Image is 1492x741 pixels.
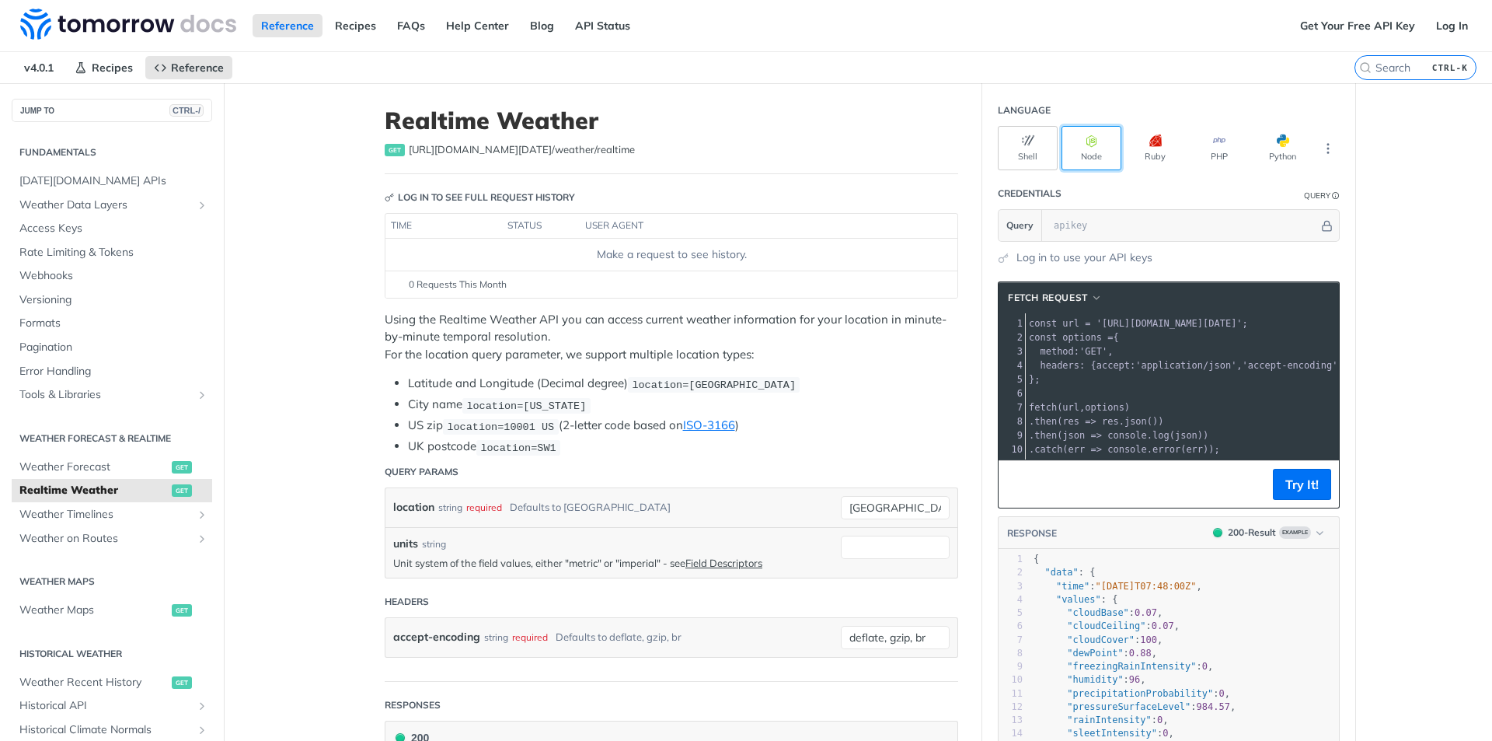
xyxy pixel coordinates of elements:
div: 13 [999,714,1023,727]
span: : , [1034,620,1180,631]
span: : , [1034,661,1213,672]
span: : , [1034,674,1146,685]
div: Defaults to deflate, gzip, br [556,626,682,648]
th: status [502,214,580,239]
span: headers [1040,360,1079,371]
span: : { [1034,567,1096,578]
div: 5 [999,606,1023,620]
span: : , [1034,634,1163,645]
svg: Search [1359,61,1372,74]
a: [DATE][DOMAIN_NAME] APIs [12,170,212,193]
button: Hide [1319,218,1335,233]
span: 0 [1202,661,1208,672]
button: Query [999,210,1042,241]
a: Realtime Weatherget [12,479,212,502]
li: UK postcode [408,438,958,456]
span: : , [1034,715,1169,725]
a: Reference [145,56,232,79]
span: "dewPoint" [1067,648,1123,659]
span: "[DATE]T07:48:00Z" [1096,581,1197,592]
li: US zip (2-letter code based on ) [408,417,958,435]
span: "cloudCeiling" [1067,620,1145,631]
span: res [1102,416,1119,427]
a: Reference [253,14,322,37]
span: Error Handling [19,364,208,379]
span: ; [1029,318,1248,329]
a: API Status [566,14,639,37]
a: Versioning [12,288,212,312]
span: log [1152,430,1170,441]
img: Tomorrow.io Weather API Docs [20,9,236,40]
a: FAQs [389,14,434,37]
a: Historical APIShow subpages for Historical API [12,694,212,718]
span: Recipes [92,61,133,75]
span: ( , ) [1029,402,1130,413]
span: => [1085,416,1096,427]
span: "rainIntensity" [1067,715,1151,725]
button: Show subpages for Historical API [196,700,208,712]
button: PHP [1189,126,1249,170]
button: Show subpages for Weather on Routes [196,533,208,545]
a: Field Descriptors [685,557,762,569]
button: RESPONSE [1006,526,1058,541]
a: Rate Limiting & Tokens [12,241,212,264]
span: 0 [1163,728,1168,739]
a: Weather Data LayersShow subpages for Weather Data Layers [12,194,212,217]
span: Example [1279,526,1311,539]
div: Make a request to see history. [392,246,951,263]
span: Reference [171,61,224,75]
span: : , [1034,701,1236,712]
span: "freezingRainIntensity" [1067,661,1196,672]
button: Show subpages for Tools & Libraries [196,389,208,401]
span: get [172,484,192,497]
span: "cloudCover" [1067,634,1135,645]
span: location=10001 US [447,421,554,432]
span: const [1029,332,1057,343]
button: Try It! [1273,469,1331,500]
div: 11 [999,687,1023,701]
div: 2 [999,330,1025,344]
span: "sleetIntensity" [1067,728,1157,739]
h2: Weather Maps [12,575,212,589]
span: Weather Recent History [19,675,168,690]
a: Weather Recent Historyget [12,671,212,694]
svg: More ellipsis [1321,142,1335,156]
div: 9 [999,660,1023,673]
th: user agent [580,214,926,239]
span: : , [1034,648,1157,659]
div: string [438,496,462,519]
div: Query Params [385,465,458,479]
a: Blog [521,14,563,37]
span: json [1062,430,1085,441]
div: 10 [999,442,1025,456]
span: Versioning [19,292,208,308]
span: : , [1034,688,1230,699]
span: location=[US_STATE] [466,400,586,411]
button: Shell [998,126,1058,170]
span: 984.57 [1197,701,1230,712]
span: 100 [1140,634,1157,645]
span: = [1085,318,1090,329]
span: : , [1034,607,1163,618]
span: get [172,676,192,689]
div: Defaults to [GEOGRAPHIC_DATA] [510,496,671,519]
a: Log in to use your API keys [1016,250,1152,266]
li: Latitude and Longitude (Decimal degree) [408,375,958,393]
span: location=[GEOGRAPHIC_DATA] [632,379,796,390]
span: Weather on Routes [19,531,192,547]
h2: Fundamentals [12,145,212,159]
span: v4.0.1 [16,56,62,79]
span: [DATE][DOMAIN_NAME] APIs [19,173,208,189]
span: url [1062,402,1079,413]
a: Pagination [12,336,212,359]
span: Query [1006,218,1034,232]
h1: Realtime Weather [385,107,958,135]
a: Formats [12,312,212,335]
span: : , [1034,728,1174,739]
span: json [1175,430,1197,441]
span: options [1085,402,1124,413]
li: City name [408,396,958,414]
span: 200 [1213,528,1222,537]
kbd: CTRL-K [1428,60,1472,75]
span: 'accept-encoding' [1243,360,1338,371]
